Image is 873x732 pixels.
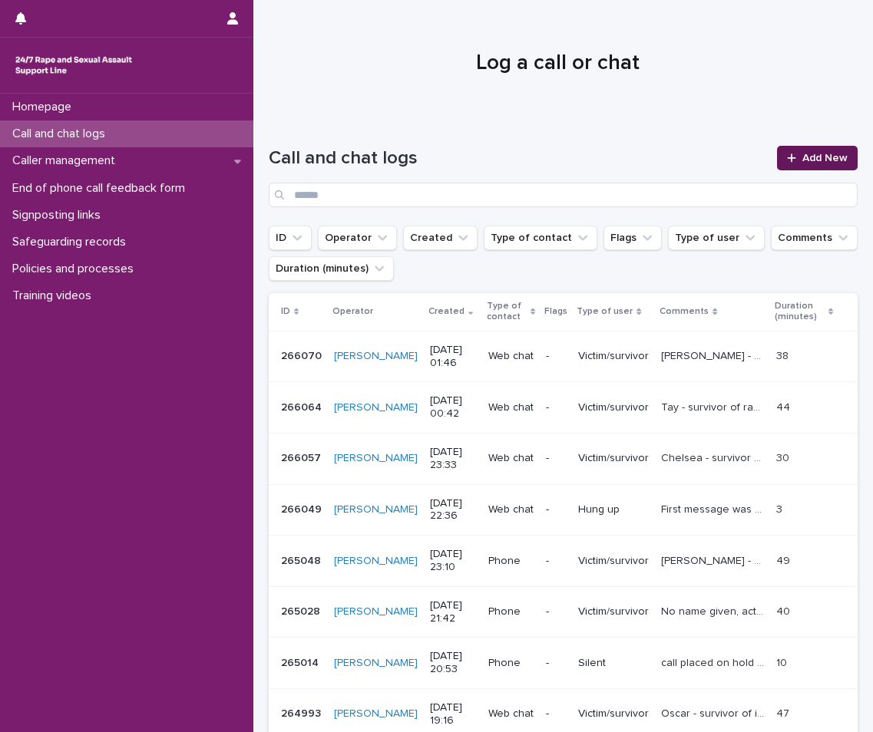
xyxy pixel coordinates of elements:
p: Victim/survivor [578,452,649,465]
p: Silent [578,657,649,670]
button: Flags [603,226,662,250]
p: Training videos [6,289,104,303]
p: Tay - survivor of rape and assault by penetration at a house party, discussed methods for coping ... [661,398,767,414]
p: call placed on hold by user, stayed on the line for 10 minutes and then ended as per policy [661,654,767,670]
p: 266064 [281,398,325,414]
p: Victim/survivor [578,555,649,568]
tr: 265014265014 [PERSON_NAME] [DATE] 20:53Phone-Silentcall placed on hold by user, stayed on the lin... [269,638,858,689]
p: 3 [776,500,785,516]
p: End of phone call feedback form [6,181,197,196]
a: [PERSON_NAME] [334,605,418,618]
tr: 266070266070 [PERSON_NAME] [DATE] 01:46Web chat-Victim/survivor[PERSON_NAME] - survivor of [MEDIC... [269,331,858,382]
p: ID [281,303,290,320]
p: Caller management [6,153,127,168]
p: 266057 [281,449,324,465]
p: Web chat [488,401,534,414]
p: Phone [488,605,534,618]
p: 10 [776,654,790,670]
p: - [546,401,566,414]
p: - [546,555,566,568]
p: - [546,350,566,363]
p: Type of contact [487,298,527,326]
h1: Call and chat logs [269,147,768,170]
a: [PERSON_NAME] [334,452,418,465]
p: - [546,503,566,516]
a: Add New [777,146,858,170]
tr: 266057266057 [PERSON_NAME] [DATE] 23:33Web chat-Victim/survivorChelsea - survivor of rape, explor... [269,433,858,484]
p: [DATE] 01:46 [430,344,476,370]
p: 264993 [281,704,324,720]
tr: 265028265028 [PERSON_NAME] [DATE] 21:42Phone-Victim/survivorNo name given, active flashback for t... [269,586,858,638]
p: - [546,657,566,670]
p: Web chat [488,503,534,516]
p: 265028 [281,602,323,618]
a: [PERSON_NAME] [334,401,418,414]
p: - [546,605,566,618]
span: Add New [802,153,848,163]
button: Type of user [668,226,765,250]
p: 49 [776,552,793,568]
p: Homepage [6,100,84,114]
input: Search [269,183,858,207]
p: Oscar - survivor of image-based abuse (revenge porn) after a photo was shared without his consent... [661,704,767,720]
p: [DATE] 22:36 [430,497,476,523]
p: 30 [776,449,792,465]
p: 266049 [281,500,325,516]
p: First message was pending and did not send, chat session started message did not appear [661,500,767,516]
p: Signposting links [6,208,113,223]
a: [PERSON_NAME] [334,657,418,670]
p: - [546,452,566,465]
p: 265048 [281,552,324,568]
p: Victim/survivor [578,401,649,414]
h1: Log a call or chat [269,51,846,77]
a: [PERSON_NAME] [334,503,418,516]
p: Created [428,303,465,320]
p: 40 [776,602,793,618]
p: Safeguarding records [6,235,138,249]
p: 266070 [281,347,325,363]
p: [DATE] 23:10 [430,548,476,574]
button: Operator [318,226,397,250]
p: 38 [776,347,792,363]
p: [DATE] 00:42 [430,394,476,420]
tr: 266064266064 [PERSON_NAME] [DATE] 00:42Web chat-Victim/survivorTay - survivor of rape and assault... [269,382,858,434]
button: ID [269,226,312,250]
p: - [546,707,566,720]
p: Hung up [578,503,649,516]
p: Operator [332,303,373,320]
button: Duration (minutes) [269,256,394,281]
p: 47 [776,704,792,720]
p: Duration (minutes) [775,298,824,326]
p: [DATE] 23:33 [430,446,476,472]
tr: 266049266049 [PERSON_NAME] [DATE] 22:36Web chat-Hung upFirst message was pending and did not send... [269,484,858,536]
p: Type of user [577,303,633,320]
p: Phone [488,555,534,568]
a: [PERSON_NAME] [334,707,418,720]
p: Call and chat logs [6,127,117,141]
button: Created [403,226,478,250]
p: Chelsea - survivor of rape, explored counselling options and briefly discussed hopes and fears ar... [661,449,767,465]
a: [PERSON_NAME] [334,350,418,363]
tr: 265048265048 [PERSON_NAME] [DATE] 23:10Phone-Victim/survivor[PERSON_NAME] - survivor of rape by s... [269,536,858,587]
p: Jess - survivor of rape by someone who lives in the same building, discussed effects of trauma on... [661,552,767,568]
p: [DATE] 20:53 [430,650,476,676]
p: Amelia - survivor of sexual abuse by her cousin, explored previously accessed support, discussed ... [661,347,767,363]
p: Victim/survivor [578,707,649,720]
p: Web chat [488,350,534,363]
p: [DATE] 21:42 [430,599,476,625]
p: Web chat [488,452,534,465]
p: Web chat [488,707,534,720]
button: Type of contact [484,226,597,250]
p: Policies and processes [6,262,146,276]
p: Phone [488,657,534,670]
p: 265014 [281,654,322,670]
p: 44 [776,398,793,414]
img: rhQMoQhaT3yELyF149Cw [12,50,135,81]
p: Victim/survivor [578,605,649,618]
a: [PERSON_NAME] [334,555,418,568]
p: Flags [544,303,567,320]
p: No name given, active flashback for the whole call, used grounding techniques and breathing exerc... [661,602,767,618]
p: Comments [660,303,709,320]
button: Comments [771,226,858,250]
